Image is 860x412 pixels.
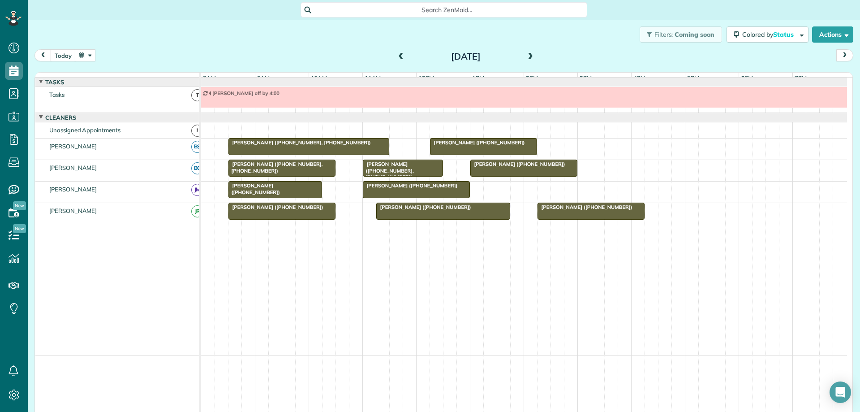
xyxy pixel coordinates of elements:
[51,49,76,61] button: today
[47,164,99,171] span: [PERSON_NAME]
[470,161,566,167] span: [PERSON_NAME] ([PHONE_NUMBER])
[363,74,383,82] span: 11am
[191,89,203,101] span: T
[191,125,203,137] span: !
[727,26,808,43] button: Colored byStatus
[430,139,525,146] span: [PERSON_NAME] ([PHONE_NUMBER])
[362,182,458,189] span: [PERSON_NAME] ([PHONE_NUMBER])
[773,30,795,39] span: Status
[228,182,280,195] span: [PERSON_NAME] ([PHONE_NUMBER])
[47,207,99,214] span: [PERSON_NAME]
[410,52,522,61] h2: [DATE]
[201,74,218,82] span: 8am
[739,74,755,82] span: 6pm
[34,49,52,61] button: prev
[654,30,673,39] span: Filters:
[309,74,329,82] span: 10am
[191,162,203,174] span: BC
[685,74,701,82] span: 5pm
[578,74,593,82] span: 3pm
[362,161,414,180] span: [PERSON_NAME] ([PHONE_NUMBER], [PHONE_NUMBER])
[47,143,99,150] span: [PERSON_NAME]
[191,141,203,153] span: BS
[836,49,853,61] button: next
[13,224,26,233] span: New
[376,204,472,210] span: [PERSON_NAME] ([PHONE_NUMBER])
[742,30,797,39] span: Colored by
[191,184,203,196] span: JM
[537,204,633,210] span: [PERSON_NAME] ([PHONE_NUMBER])
[228,204,324,210] span: [PERSON_NAME] ([PHONE_NUMBER])
[13,201,26,210] span: New
[47,91,66,98] span: Tasks
[675,30,715,39] span: Coming soon
[43,78,66,86] span: Tasks
[228,161,323,173] span: [PERSON_NAME] ([PHONE_NUMBER], [PHONE_NUMBER])
[417,74,436,82] span: 12pm
[632,74,647,82] span: 4pm
[47,126,122,134] span: Unassigned Appointments
[255,74,272,82] span: 9am
[470,74,486,82] span: 1pm
[524,74,540,82] span: 2pm
[47,186,99,193] span: [PERSON_NAME]
[830,382,851,403] div: Open Intercom Messenger
[793,74,808,82] span: 7pm
[812,26,853,43] button: Actions
[191,205,203,217] span: JR
[228,139,371,146] span: [PERSON_NAME] ([PHONE_NUMBER], [PHONE_NUMBER])
[208,90,280,96] span: [PERSON_NAME] off by 4:00
[43,114,78,121] span: Cleaners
